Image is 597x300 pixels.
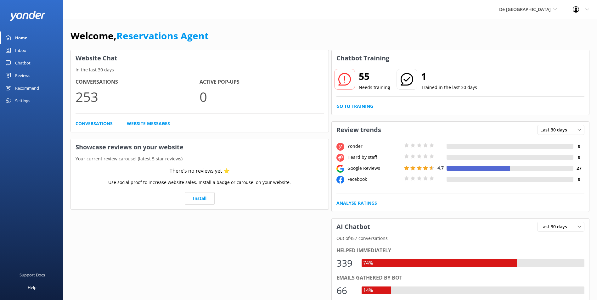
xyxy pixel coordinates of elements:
[336,200,377,207] a: Analyse Ratings
[362,259,375,267] div: 74%
[336,283,355,298] div: 66
[421,84,477,91] p: Trained in the last 30 days
[20,269,45,281] div: Support Docs
[76,120,113,127] a: Conversations
[15,31,27,44] div: Home
[71,139,329,155] h3: Showcase reviews on your website
[346,165,403,172] div: Google Reviews
[9,11,46,21] img: yonder-white-logo.png
[170,167,230,175] div: There’s no reviews yet ⭐
[127,120,170,127] a: Website Messages
[346,143,403,150] div: Yonder
[108,179,291,186] p: Use social proof to increase website sales. Install a badge or carousel on your website.
[76,86,200,107] p: 253
[336,103,373,110] a: Go to Training
[70,28,209,43] h1: Welcome,
[116,29,209,42] a: Reservations Agent
[336,256,355,271] div: 339
[332,50,394,66] h3: Chatbot Training
[359,84,390,91] p: Needs training
[346,176,403,183] div: Facebook
[421,69,477,84] h2: 1
[540,126,571,133] span: Last 30 days
[573,143,584,150] h4: 0
[332,235,589,242] p: Out of 457 conversations
[499,6,551,12] span: De [GEOGRAPHIC_DATA]
[336,274,585,282] div: Emails gathered by bot
[15,44,26,57] div: Inbox
[71,155,329,162] p: Your current review carousel (latest 5 star reviews)
[200,78,324,86] h4: Active Pop-ups
[15,57,31,69] div: Chatbot
[71,50,329,66] h3: Website Chat
[573,154,584,161] h4: 0
[71,66,329,73] p: In the last 30 days
[573,176,584,183] h4: 0
[76,78,200,86] h4: Conversations
[332,122,386,138] h3: Review trends
[185,192,215,205] a: Install
[200,86,324,107] p: 0
[359,69,390,84] h2: 55
[336,247,585,255] div: Helped immediately
[437,165,444,171] span: 4.7
[573,165,584,172] h4: 27
[540,223,571,230] span: Last 30 days
[15,69,30,82] div: Reviews
[28,281,37,294] div: Help
[15,82,39,94] div: Recommend
[362,286,375,295] div: 14%
[346,154,403,161] div: Heard by staff
[332,219,375,235] h3: AI Chatbot
[15,94,30,107] div: Settings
